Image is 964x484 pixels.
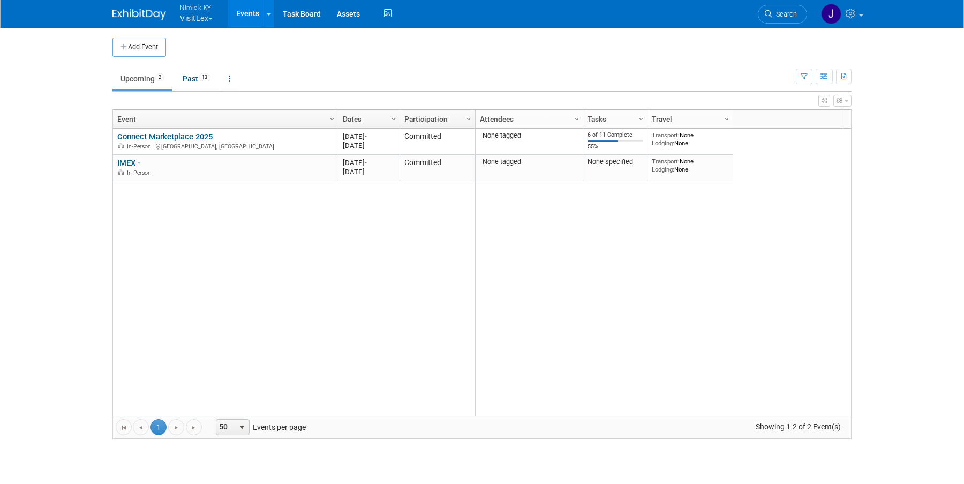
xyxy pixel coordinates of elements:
span: Showing 1-2 of 2 Event(s) [746,419,851,434]
span: Search [772,10,797,18]
span: Column Settings [637,115,645,123]
span: Go to the last page [190,423,198,432]
a: Go to the previous page [133,419,149,435]
div: 6 of 11 Complete [588,131,643,139]
div: [DATE] [343,141,395,150]
span: Column Settings [464,115,473,123]
span: 1 [150,419,167,435]
a: Past13 [175,69,219,89]
div: None None [652,158,729,173]
div: [DATE] [343,167,395,176]
div: [DATE] [343,132,395,141]
a: Event [117,110,331,128]
span: In-Person [127,169,154,176]
button: Add Event [112,38,166,57]
a: Column Settings [327,110,338,126]
td: Committed [400,129,475,155]
img: In-Person Event [118,169,124,175]
span: Nimlok KY [180,2,213,13]
span: select [238,423,246,432]
span: 13 [199,73,210,81]
div: 55% [588,143,643,151]
span: Column Settings [328,115,336,123]
a: Search [758,5,807,24]
a: Upcoming2 [112,69,172,89]
span: Column Settings [573,115,581,123]
img: In-Person Event [118,143,124,148]
span: Transport: [652,158,680,165]
a: Column Settings [721,110,733,126]
span: Lodging: [652,139,674,147]
a: Column Settings [388,110,400,126]
span: Column Settings [722,115,731,123]
span: - [365,132,367,140]
td: Committed [400,155,475,181]
a: Column Settings [636,110,647,126]
img: ExhibitDay [112,9,166,20]
div: None tagged [480,131,579,140]
a: Connect Marketplace 2025 [117,132,213,142]
a: Go to the last page [186,419,202,435]
span: 2 [155,73,164,81]
a: Column Settings [463,110,475,126]
a: Attendees [480,110,576,128]
a: IMEX - [117,158,140,168]
a: Tasks [588,110,640,128]
div: [DATE] [343,158,395,167]
div: None None [652,131,729,147]
span: Events per page [202,419,317,435]
span: Column Settings [389,115,398,123]
a: Go to the next page [168,419,184,435]
span: 50 [216,420,235,435]
div: None specified [588,158,643,166]
span: Transport: [652,131,680,139]
span: In-Person [127,143,154,150]
div: None tagged [480,158,579,166]
span: Go to the next page [172,423,180,432]
img: Jamie Dunn [821,4,841,24]
div: [GEOGRAPHIC_DATA], [GEOGRAPHIC_DATA] [117,142,333,151]
span: Go to the previous page [137,423,145,432]
a: Dates [343,110,393,128]
span: - [365,159,367,167]
a: Go to the first page [116,419,132,435]
span: Go to the first page [119,423,128,432]
a: Column Settings [571,110,583,126]
a: Participation [404,110,468,128]
a: Travel [652,110,726,128]
span: Lodging: [652,166,674,173]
